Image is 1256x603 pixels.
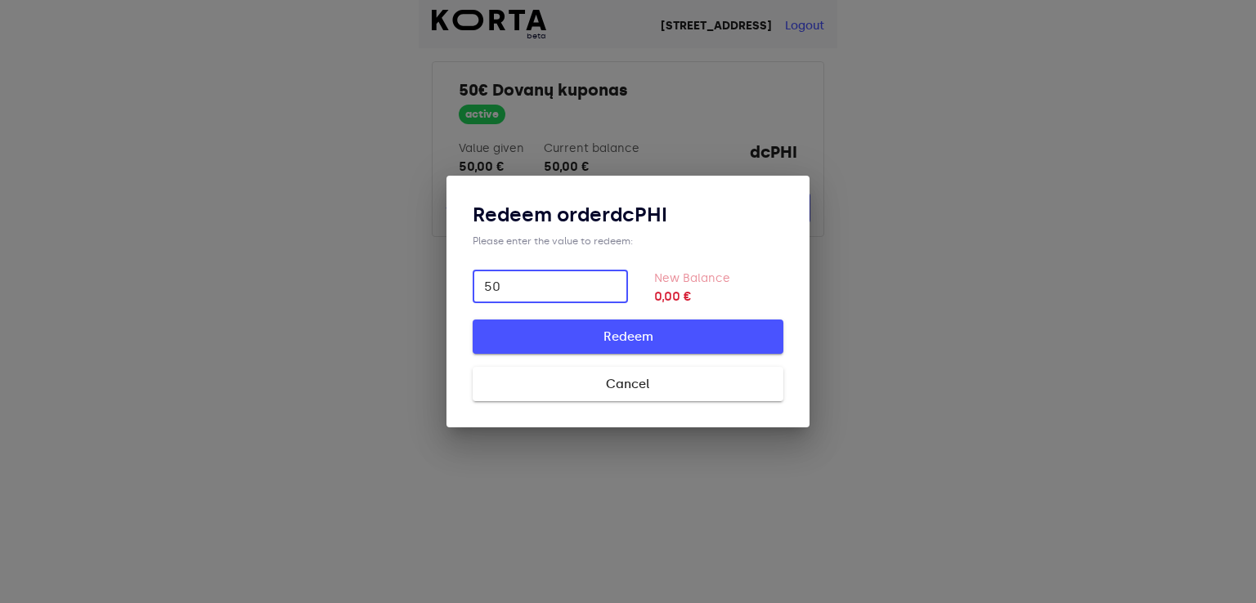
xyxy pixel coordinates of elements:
[473,319,783,354] button: Redeem
[499,326,757,347] span: Redeem
[473,367,783,401] button: Cancel
[473,202,783,228] h3: Redeem order dcPHI
[473,234,783,248] div: Please enter the value to redeem:
[499,373,757,395] span: Cancel
[654,271,730,285] label: New Balance
[654,287,783,306] strong: 0,00 €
